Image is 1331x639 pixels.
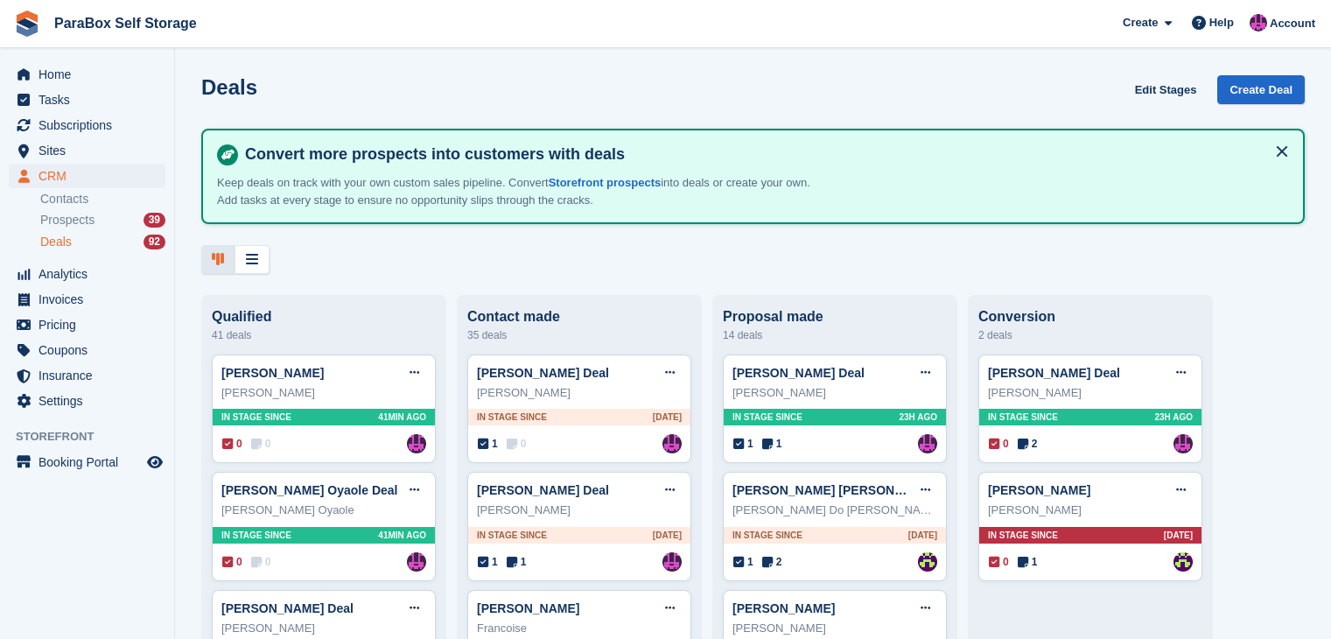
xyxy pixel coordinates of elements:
div: [PERSON_NAME] [477,384,682,402]
span: Subscriptions [39,113,144,137]
a: Create Deal [1217,75,1305,104]
span: In stage since [221,529,291,542]
div: [PERSON_NAME] [988,384,1193,402]
div: Contact made [467,309,691,325]
span: Home [39,62,144,87]
a: [PERSON_NAME] [732,601,835,615]
span: In stage since [477,529,547,542]
a: menu [9,450,165,474]
span: 2 [762,554,782,570]
p: Keep deals on track with your own custom sales pipeline. Convert into deals or create your own. A... [217,174,830,208]
span: [DATE] [653,529,682,542]
a: Deals 92 [40,233,165,251]
span: [DATE] [1164,529,1193,542]
span: Coupons [39,338,144,362]
div: 35 deals [467,325,691,346]
span: Create [1123,14,1158,32]
a: menu [9,88,165,112]
a: [PERSON_NAME] Deal [221,601,354,615]
a: [PERSON_NAME] [988,483,1090,497]
div: [PERSON_NAME] [732,620,937,637]
a: Contacts [40,191,165,207]
span: Storefront [16,428,174,446]
div: [PERSON_NAME] [988,502,1193,519]
div: 14 deals [723,325,947,346]
span: Invoices [39,287,144,312]
a: [PERSON_NAME] Oyaole Deal [221,483,398,497]
span: Sites [39,138,144,163]
span: In stage since [477,411,547,424]
span: Account [1270,15,1315,32]
a: Paul Wolfson [918,434,937,453]
a: menu [9,164,165,188]
span: 2 [1018,436,1038,452]
a: [PERSON_NAME] Deal [477,483,609,497]
span: 0 [251,436,271,452]
a: menu [9,389,165,413]
span: 1 [478,554,498,570]
a: [PERSON_NAME] [477,601,579,615]
span: In stage since [221,411,291,424]
img: stora-icon-8386f47178a22dfd0bd8f6a31ec36ba5ce8667c1dd55bd0f319d3a0aa187defe.svg [14,11,40,37]
span: 1 [478,436,498,452]
span: 41MIN AGO [378,529,426,542]
div: 92 [144,235,165,249]
a: Paul Wolfson [407,434,426,453]
span: 23H AGO [899,411,937,424]
span: [DATE] [908,529,937,542]
div: 2 deals [978,325,1202,346]
span: 1 [733,436,753,452]
span: In stage since [732,529,802,542]
span: 0 [507,436,527,452]
div: Francoise [477,620,682,637]
span: Analytics [39,262,144,286]
div: [PERSON_NAME] Oyaole [221,502,426,519]
span: Pricing [39,312,144,337]
span: Tasks [39,88,144,112]
img: Paul Wolfson [1173,434,1193,453]
span: 0 [989,436,1009,452]
img: Paul Wolfson [662,434,682,453]
div: [PERSON_NAME] [221,384,426,402]
h1: Deals [201,75,257,99]
a: menu [9,138,165,163]
div: [PERSON_NAME] [221,620,426,637]
div: [PERSON_NAME] [732,384,937,402]
span: 0 [222,554,242,570]
span: 0 [222,436,242,452]
a: menu [9,312,165,337]
div: 39 [144,213,165,228]
a: menu [9,287,165,312]
span: 1 [507,554,527,570]
div: 41 deals [212,325,436,346]
span: Deals [40,234,72,250]
span: Prospects [40,212,95,228]
a: menu [9,113,165,137]
a: menu [9,62,165,87]
img: JULIEN DE WECK [918,552,937,572]
span: 0 [989,554,1009,570]
a: menu [9,262,165,286]
span: 1 [762,436,782,452]
a: Storefront prospects [549,176,662,189]
span: In stage since [988,529,1058,542]
a: [PERSON_NAME] Deal [732,366,865,380]
div: [PERSON_NAME] Do [PERSON_NAME] [732,502,937,519]
a: Preview store [144,452,165,473]
div: Proposal made [723,309,947,325]
div: [PERSON_NAME] [477,502,682,519]
span: 0 [251,554,271,570]
h4: Convert more prospects into customers with deals [238,144,1289,165]
img: Paul Wolfson [662,552,682,572]
span: Settings [39,389,144,413]
span: 41MIN AGO [378,411,426,424]
span: 23H AGO [1154,411,1193,424]
div: Conversion [978,309,1202,325]
span: 1 [733,554,753,570]
img: Paul Wolfson [407,552,426,572]
a: menu [9,338,165,362]
span: Help [1209,14,1234,32]
a: [PERSON_NAME] [PERSON_NAME] Deal [732,483,970,497]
